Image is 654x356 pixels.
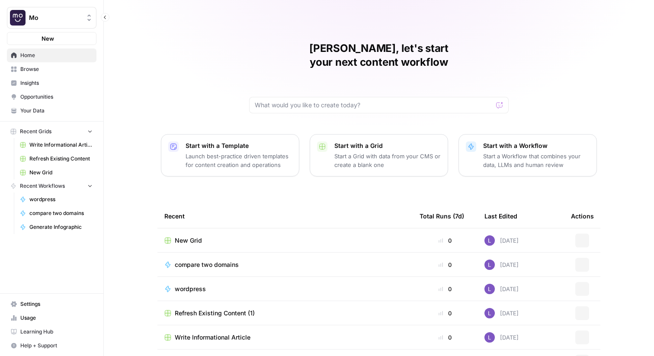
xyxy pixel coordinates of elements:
a: New Grid [164,236,406,245]
img: rn7sh892ioif0lo51687sih9ndqw [484,284,495,294]
a: wordpress [164,285,406,293]
span: Generate Infographic [29,223,93,231]
a: Browse [7,62,96,76]
div: Actions [571,204,594,228]
a: compare two domains [164,260,406,269]
p: Start a Grid with data from your CMS or create a blank one [334,152,441,169]
p: Start a Workflow that combines your data, LLMs and human review [483,152,590,169]
a: Opportunities [7,90,96,104]
span: wordpress [29,196,93,203]
span: Refresh Existing Content (1) [175,309,255,318]
div: [DATE] [484,308,519,318]
span: compare two domains [29,209,93,217]
img: rn7sh892ioif0lo51687sih9ndqw [484,235,495,246]
button: Start with a TemplateLaunch best-practice driven templates for content creation and operations [161,134,299,176]
div: [DATE] [484,235,519,246]
span: Learning Hub [20,328,93,336]
span: New Grid [29,169,93,176]
h1: [PERSON_NAME], let's start your next content workflow [249,42,509,69]
button: Start with a WorkflowStart a Workflow that combines your data, LLMs and human review [458,134,597,176]
span: compare two domains [175,260,239,269]
div: 0 [420,333,471,342]
span: Write Informational Article [29,141,93,149]
span: wordpress [175,285,206,293]
div: Total Runs (7d) [420,204,464,228]
span: Settings [20,300,93,308]
a: Insights [7,76,96,90]
input: What would you like to create today? [255,101,493,109]
a: Home [7,48,96,62]
span: Help + Support [20,342,93,350]
div: [DATE] [484,260,519,270]
span: Recent Grids [20,128,51,135]
button: New [7,32,96,45]
span: Write Informational Article [175,333,250,342]
a: Usage [7,311,96,325]
a: Settings [7,297,96,311]
p: Start with a Template [186,141,292,150]
img: Mo Logo [10,10,26,26]
span: Mo [29,13,81,22]
button: Workspace: Mo [7,7,96,29]
div: [DATE] [484,332,519,343]
a: compare two domains [16,206,96,220]
span: New Grid [175,236,202,245]
p: Start with a Workflow [483,141,590,150]
a: Write Informational Article [16,138,96,152]
div: Last Edited [484,204,517,228]
span: Usage [20,314,93,322]
button: Start with a GridStart a Grid with data from your CMS or create a blank one [310,134,448,176]
a: Generate Infographic [16,220,96,234]
button: Recent Grids [7,125,96,138]
a: Write Informational Article [164,333,406,342]
button: Help + Support [7,339,96,353]
img: rn7sh892ioif0lo51687sih9ndqw [484,308,495,318]
div: 0 [420,260,471,269]
p: Start with a Grid [334,141,441,150]
span: Recent Workflows [20,182,65,190]
a: wordpress [16,192,96,206]
span: Your Data [20,107,93,115]
p: Launch best-practice driven templates for content creation and operations [186,152,292,169]
img: rn7sh892ioif0lo51687sih9ndqw [484,332,495,343]
img: rn7sh892ioif0lo51687sih9ndqw [484,260,495,270]
div: [DATE] [484,284,519,294]
a: Refresh Existing Content (1) [164,309,406,318]
span: Home [20,51,93,59]
a: Refresh Existing Content [16,152,96,166]
span: Opportunities [20,93,93,101]
span: New [42,34,54,43]
button: Recent Workflows [7,180,96,192]
div: Recent [164,204,406,228]
span: Refresh Existing Content [29,155,93,163]
div: 0 [420,285,471,293]
div: 0 [420,309,471,318]
a: Learning Hub [7,325,96,339]
span: Browse [20,65,93,73]
a: New Grid [16,166,96,180]
div: 0 [420,236,471,245]
a: Your Data [7,104,96,118]
span: Insights [20,79,93,87]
